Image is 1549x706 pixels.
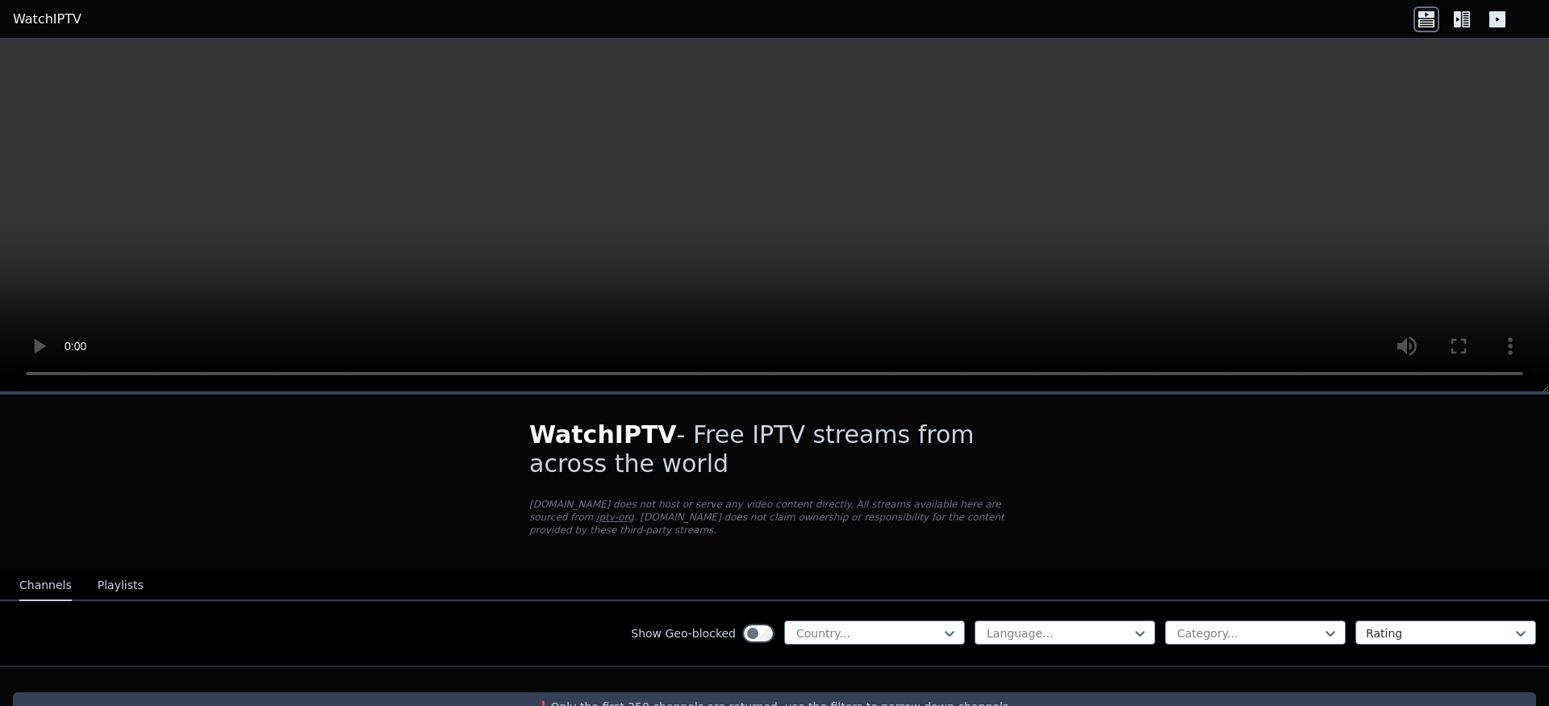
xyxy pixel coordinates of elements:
button: Playlists [98,570,144,601]
span: WatchIPTV [529,420,677,449]
a: iptv-org [596,512,634,523]
label: Show Geo-blocked [631,625,736,641]
a: WatchIPTV [13,10,81,29]
h1: - Free IPTV streams from across the world [529,420,1020,478]
p: [DOMAIN_NAME] does not host or serve any video content directly. All streams available here are s... [529,498,1020,537]
button: Channels [19,570,72,601]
